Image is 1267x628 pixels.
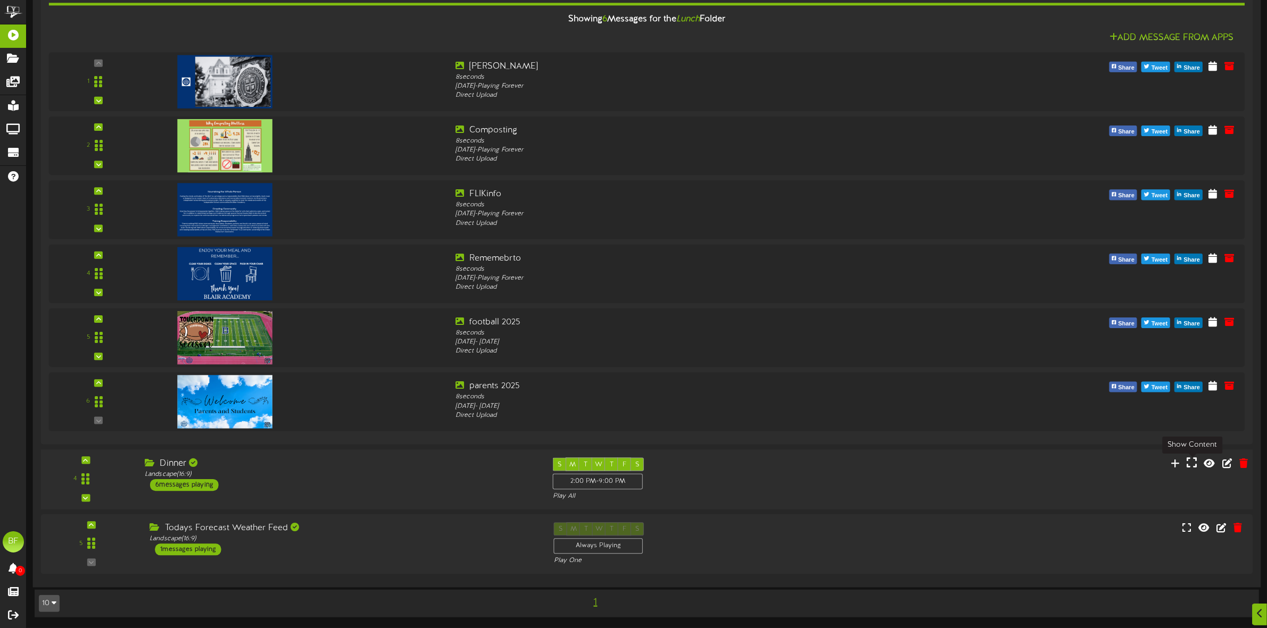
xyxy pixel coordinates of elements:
[177,247,272,300] img: 6e0204c3-4411-494c-95bd-2e35b0fb806a.png
[1141,254,1170,264] button: Tweet
[456,253,938,265] div: Rememebrto
[150,523,537,535] div: Todays Forecast Weather Feed
[1149,319,1170,330] span: Tweet
[456,402,938,411] div: [DATE] - [DATE]
[456,393,938,402] div: 8 seconds
[1149,254,1170,266] span: Tweet
[1116,190,1137,202] span: Share
[456,411,938,420] div: Direct Upload
[150,479,219,491] div: 6 messages playing
[15,566,25,576] span: 0
[456,274,938,283] div: [DATE] - Playing Forever
[1109,318,1137,329] button: Share
[1116,62,1137,74] span: Share
[145,458,536,470] div: Dinner
[1174,62,1203,72] button: Share
[554,539,643,554] div: Always Playing
[456,82,938,91] div: [DATE] - Playing Forever
[553,492,843,501] div: Play All
[1141,318,1170,329] button: Tweet
[1149,62,1170,74] span: Tweet
[1181,382,1202,394] span: Share
[1141,190,1170,200] button: Tweet
[456,137,938,146] div: 8 seconds
[554,557,841,566] div: Play One
[1141,382,1170,392] button: Tweet
[1116,254,1137,266] span: Share
[39,595,60,612] button: 10
[456,61,938,73] div: [PERSON_NAME]
[456,338,938,347] div: [DATE] - [DATE]
[145,470,536,479] div: Landscape ( 16:9 )
[584,461,587,468] span: T
[86,397,90,406] div: 6
[456,316,938,329] div: football 2025
[456,381,938,393] div: parents 2025
[456,219,938,228] div: Direct Upload
[1116,382,1137,394] span: Share
[177,55,272,108] img: afd08216-868b-42cb-897f-8bfdbb385d34.png
[1181,127,1202,138] span: Share
[1109,62,1137,72] button: Share
[602,15,607,24] span: 6
[1109,382,1137,392] button: Share
[177,119,272,172] img: 89eb27b4-d586-4624-8353-d1b978562ba8.png
[591,597,600,608] span: 1
[456,146,938,155] div: [DATE] - Playing Forever
[41,9,1253,31] div: Showing Messages for the Folder
[1181,319,1202,330] span: Share
[3,531,24,552] div: BF
[1141,126,1170,137] button: Tweet
[1149,382,1170,394] span: Tweet
[456,347,938,356] div: Direct Upload
[1174,382,1203,392] button: Share
[1149,127,1170,138] span: Tweet
[456,73,938,82] div: 8 seconds
[1116,319,1137,330] span: Share
[610,461,614,468] span: T
[456,210,938,219] div: [DATE] - Playing Forever
[1141,62,1170,72] button: Tweet
[1181,254,1202,266] span: Share
[177,311,272,364] img: 43e7cb2d-f0b9-4eb8-a19e-659fb95b5859.jpg
[1174,254,1203,264] button: Share
[1181,190,1202,202] span: Share
[155,544,221,556] div: 1 messages playing
[456,283,938,292] div: Direct Upload
[569,461,576,468] span: M
[177,183,272,237] img: 26d64202-92ca-4cac-8998-41e1fc124f5d.png
[635,461,639,468] span: S
[676,15,700,24] i: Lunch
[1109,126,1137,137] button: Share
[1107,31,1237,45] button: Add Message From Apps
[456,329,938,338] div: 8 seconds
[456,155,938,164] div: Direct Upload
[1116,127,1137,138] span: Share
[553,474,643,490] div: 2:00 PM - 9:00 PM
[1174,126,1203,137] button: Share
[456,189,938,201] div: FLIKinfo
[456,201,938,210] div: 8 seconds
[1181,62,1202,74] span: Share
[595,461,602,468] span: W
[1109,254,1137,264] button: Share
[456,265,938,274] div: 8 seconds
[1149,190,1170,202] span: Tweet
[1174,190,1203,200] button: Share
[623,461,626,468] span: F
[177,375,272,429] img: 9a41b5cd-9513-412c-8fe6-c18770771eec.jpg
[1109,190,1137,200] button: Share
[456,91,938,100] div: Direct Upload
[558,461,562,468] span: S
[456,124,938,137] div: Composting
[150,535,537,544] div: Landscape ( 16:9 )
[1174,318,1203,329] button: Share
